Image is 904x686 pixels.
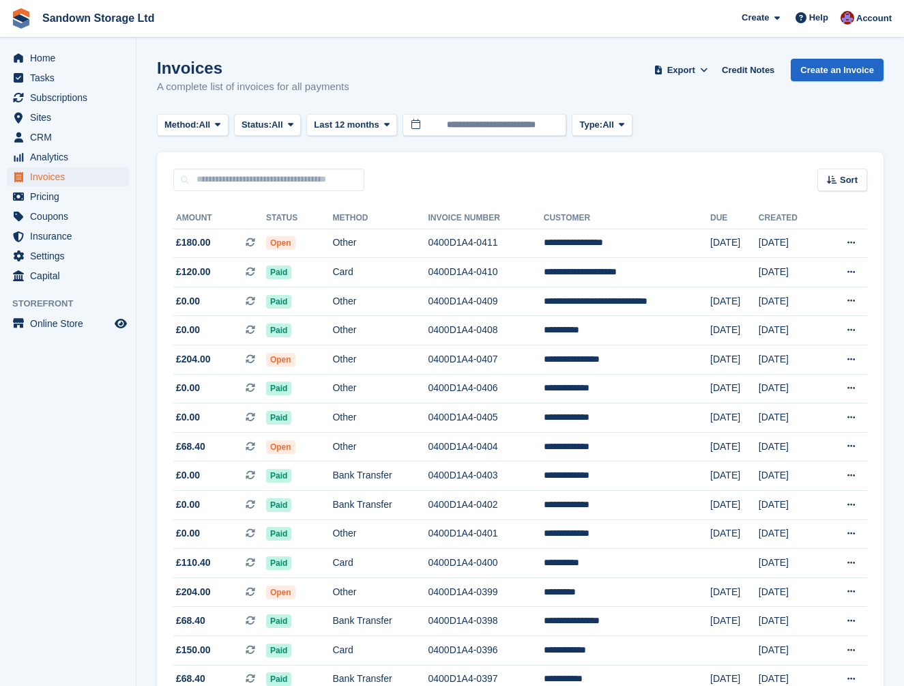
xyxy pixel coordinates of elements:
span: Paid [266,498,291,512]
td: 0400D1A4-0403 [428,461,544,491]
span: Paid [266,527,291,541]
td: Card [332,258,428,287]
td: [DATE] [710,491,759,520]
a: menu [7,88,129,107]
a: Credit Notes [716,59,780,81]
span: Open [266,586,295,599]
span: Method: [164,118,199,132]
span: Paid [266,324,291,337]
span: Open [266,353,295,367]
button: Export [651,59,711,81]
td: Other [332,287,428,316]
span: £68.40 [176,440,205,454]
td: 0400D1A4-0406 [428,374,544,403]
td: 0400D1A4-0400 [428,549,544,578]
td: [DATE] [759,345,821,375]
td: [DATE] [710,432,759,461]
h1: Invoices [157,59,349,77]
td: 0400D1A4-0410 [428,258,544,287]
td: [DATE] [759,607,821,636]
td: Card [332,549,428,578]
button: Method: All [157,114,229,137]
span: Open [266,440,295,454]
span: All [602,118,614,132]
a: menu [7,68,129,87]
img: stora-icon-8386f47178a22dfd0bd8f6a31ec36ba5ce8667c1dd55bd0f319d3a0aa187defe.svg [11,8,31,29]
span: Status: [242,118,272,132]
a: menu [7,108,129,127]
td: Bank Transfer [332,491,428,520]
td: Other [332,519,428,549]
span: Paid [266,469,291,483]
span: £0.00 [176,468,200,483]
span: Create [742,11,769,25]
a: menu [7,266,129,285]
span: £68.40 [176,614,205,628]
td: Other [332,403,428,433]
td: 0400D1A4-0404 [428,432,544,461]
td: [DATE] [710,519,759,549]
td: [DATE] [759,229,821,258]
a: Sandown Storage Ltd [37,7,160,29]
a: menu [7,48,129,68]
td: 0400D1A4-0405 [428,403,544,433]
span: Paid [266,556,291,570]
td: 0400D1A4-0409 [428,287,544,316]
td: [DATE] [759,519,821,549]
span: £68.40 [176,672,205,686]
td: [DATE] [710,229,759,258]
span: Paid [266,382,291,395]
span: £110.40 [176,556,211,570]
a: Create an Invoice [791,59,884,81]
td: [DATE] [759,287,821,316]
span: Online Store [30,314,112,333]
td: [DATE] [710,374,759,403]
span: £0.00 [176,526,200,541]
a: Preview store [113,315,129,332]
a: menu [7,167,129,186]
td: [DATE] [759,316,821,345]
span: Paid [266,411,291,425]
span: Paid [266,266,291,279]
th: Due [710,208,759,229]
th: Invoice Number [428,208,544,229]
td: 0400D1A4-0396 [428,636,544,666]
span: Paid [266,614,291,628]
td: 0400D1A4-0411 [428,229,544,258]
a: menu [7,128,129,147]
span: £0.00 [176,498,200,512]
span: Tasks [30,68,112,87]
span: Pricing [30,187,112,206]
th: Created [759,208,821,229]
td: [DATE] [710,577,759,607]
td: 0400D1A4-0401 [428,519,544,549]
span: Capital [30,266,112,285]
span: £0.00 [176,410,200,425]
td: Card [332,636,428,666]
th: Method [332,208,428,229]
span: £204.00 [176,585,211,599]
td: [DATE] [710,316,759,345]
img: Chloe Lovelock-Brown [841,11,854,25]
td: [DATE] [759,636,821,666]
td: [DATE] [710,403,759,433]
span: Type: [579,118,602,132]
td: 0400D1A4-0408 [428,316,544,345]
th: Customer [544,208,710,229]
a: menu [7,207,129,226]
button: Last 12 months [306,114,397,137]
span: Subscriptions [30,88,112,107]
td: 0400D1A4-0399 [428,577,544,607]
a: menu [7,227,129,246]
span: Sites [30,108,112,127]
span: Export [667,63,695,77]
span: £150.00 [176,643,211,657]
td: [DATE] [710,287,759,316]
th: Amount [173,208,266,229]
td: [DATE] [759,432,821,461]
span: Invoices [30,167,112,186]
td: Other [332,374,428,403]
button: Status: All [234,114,301,137]
span: Coupons [30,207,112,226]
td: 0400D1A4-0407 [428,345,544,375]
